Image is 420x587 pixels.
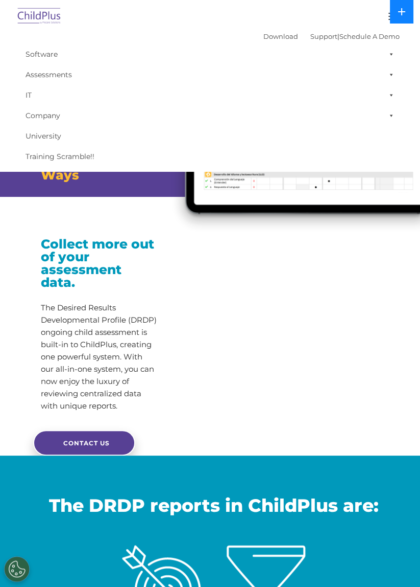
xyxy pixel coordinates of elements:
[20,85,400,105] a: IT
[20,146,400,167] a: Training Scramble!!
[20,44,400,64] a: Software
[4,556,30,582] button: Cookies Settings
[20,126,400,146] a: University
[263,32,298,40] a: Download
[20,105,400,126] a: Company
[8,494,420,517] h2: The DRDP reports in ChildPlus are:
[310,32,337,40] a: Support
[20,64,400,85] a: Assessments
[41,302,157,412] p: The Desired Results Developmental Profile (DRDP) ongoing child assessment is built-in to ChildPlu...
[63,439,110,447] span: CONTACT US
[339,32,400,40] a: Schedule A Demo
[41,238,157,289] h3: Collect more out of your assessment data.
[33,430,135,456] a: CONTACT US
[15,5,63,29] img: ChildPlus by Procare Solutions
[263,32,400,40] font: |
